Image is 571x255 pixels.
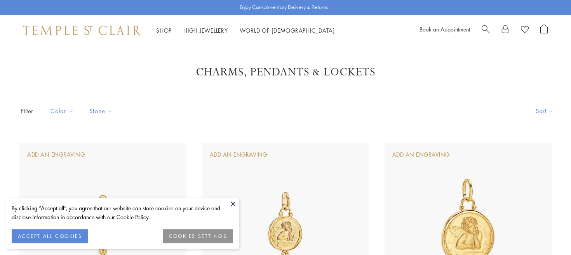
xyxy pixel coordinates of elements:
button: Stone [84,102,119,120]
span: Color [47,106,80,116]
button: Color [45,102,80,120]
a: Open Shopping Bag [540,24,548,36]
nav: Main navigation [156,26,335,35]
a: Search [482,24,490,36]
span: Stone [85,106,119,116]
button: ACCEPT ALL COOKIES [12,229,88,243]
img: Temple St. Clair [23,26,141,35]
a: World of [DEMOGRAPHIC_DATA]World of [DEMOGRAPHIC_DATA] [240,26,335,34]
p: Enjoy Complimentary Delivery & Returns [240,3,328,11]
div: By clicking “Accept all”, you agree that our website can store cookies on your device and disclos... [12,204,233,222]
div: Add An Engraving [210,150,267,159]
iframe: Gorgias live chat messenger [532,218,563,247]
button: COOKIES SETTINGS [163,229,233,243]
a: View Wishlist [521,24,529,36]
div: Add An Engraving [392,150,450,159]
h1: Charms, Pendants & Lockets [31,65,540,79]
a: High JewelleryHigh Jewellery [183,26,228,34]
button: Show sort by [518,99,571,123]
a: ShopShop [156,26,172,34]
div: Add An Engraving [27,150,85,159]
a: Book an Appointment [420,25,470,33]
